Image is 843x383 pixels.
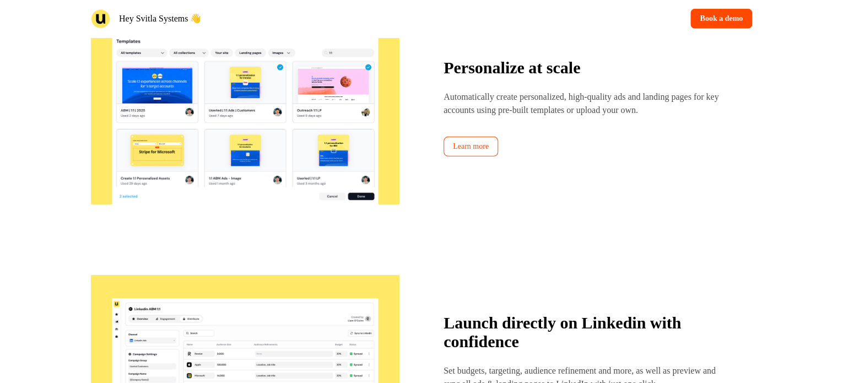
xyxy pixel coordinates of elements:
strong: Launch directly on Linkedin with confidence [444,314,681,350]
button: Book a demo [690,9,752,29]
a: Learn more [444,137,498,157]
p: Automatically create personalized, high-quality ads and landing pages for key accounts using pre-... [444,90,732,117]
strong: Personalize at scale [444,58,580,77]
p: Hey Svitla Systems 👋 [119,12,201,25]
